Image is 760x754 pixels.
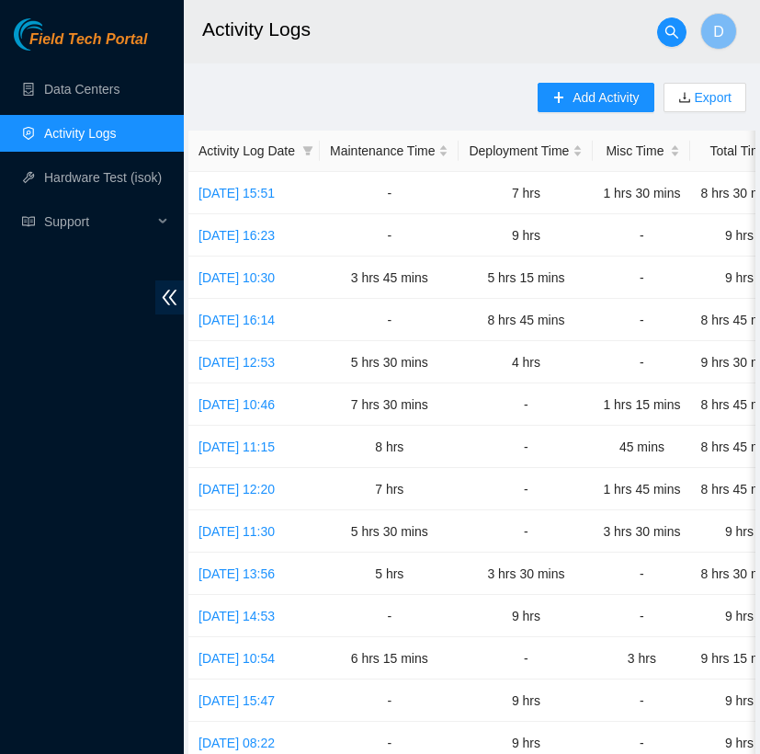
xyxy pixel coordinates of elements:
[199,440,275,454] a: [DATE] 11:15
[299,137,317,165] span: filter
[199,228,275,243] a: [DATE] 16:23
[538,83,653,112] button: plusAdd Activity
[44,82,119,97] a: Data Centers
[155,280,184,314] span: double-left
[199,736,275,750] a: [DATE] 08:22
[459,341,593,383] td: 4 hrs
[657,17,686,47] button: search
[593,426,690,468] td: 45 mins
[593,637,690,680] td: 3 hrs
[459,637,593,680] td: -
[29,31,147,49] span: Field Tech Portal
[199,524,275,539] a: [DATE] 11:30
[44,203,153,240] span: Support
[199,566,275,581] a: [DATE] 13:56
[593,680,690,722] td: -
[199,397,275,412] a: [DATE] 10:46
[199,693,275,708] a: [DATE] 15:47
[678,91,691,106] span: download
[700,13,737,50] button: D
[593,214,690,257] td: -
[320,637,459,680] td: 6 hrs 15 mins
[199,270,275,285] a: [DATE] 10:30
[664,83,746,112] button: downloadExport
[320,468,459,510] td: 7 hrs
[44,126,117,141] a: Activity Logs
[14,18,93,51] img: Akamai Technologies
[320,383,459,426] td: 7 hrs 30 mins
[593,553,690,595] td: -
[593,299,690,341] td: -
[459,299,593,341] td: 8 hrs 45 mins
[552,91,565,106] span: plus
[22,215,35,228] span: read
[593,341,690,383] td: -
[459,426,593,468] td: -
[459,172,593,214] td: 7 hrs
[593,468,690,510] td: 1 hrs 45 mins
[320,510,459,553] td: 5 hrs 30 mins
[199,482,275,497] a: [DATE] 12:20
[14,33,147,57] a: Akamai TechnologiesField Tech Portal
[459,510,593,553] td: -
[593,257,690,299] td: -
[320,214,459,257] td: -
[459,468,593,510] td: -
[658,25,686,40] span: search
[573,87,639,108] span: Add Activity
[302,145,313,156] span: filter
[320,341,459,383] td: 5 hrs 30 mins
[593,172,690,214] td: 1 hrs 30 mins
[199,609,275,623] a: [DATE] 14:53
[199,141,295,161] span: Activity Log Date
[459,595,593,637] td: 9 hrs
[320,426,459,468] td: 8 hrs
[320,553,459,595] td: 5 hrs
[199,313,275,327] a: [DATE] 16:14
[459,383,593,426] td: -
[713,20,724,43] span: D
[691,90,732,105] a: Export
[199,651,275,666] a: [DATE] 10:54
[320,595,459,637] td: -
[320,299,459,341] td: -
[459,257,593,299] td: 5 hrs 15 mins
[44,170,162,185] a: Hardware Test (isok)
[199,186,275,200] a: [DATE] 15:51
[593,595,690,637] td: -
[320,172,459,214] td: -
[320,680,459,722] td: -
[459,553,593,595] td: 3 hrs 30 mins
[593,383,690,426] td: 1 hrs 15 mins
[459,680,593,722] td: 9 hrs
[320,257,459,299] td: 3 hrs 45 mins
[593,510,690,553] td: 3 hrs 30 mins
[459,214,593,257] td: 9 hrs
[199,355,275,370] a: [DATE] 12:53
